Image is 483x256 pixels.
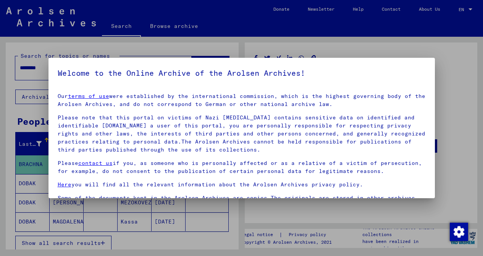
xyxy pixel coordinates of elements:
[68,93,109,99] a: terms of use
[58,114,426,154] p: Please note that this portal on victims of Nazi [MEDICAL_DATA] contains sensitive data on identif...
[450,223,468,241] img: Change consent
[58,92,426,108] p: Our were established by the international commission, which is the highest governing body of the ...
[78,160,113,166] a: contact us
[58,67,426,79] h5: Welcome to the Online Archive of the Arolsen Archives!
[58,159,426,175] p: Please if you, as someone who is personally affected or as a relative of a victim of persecution,...
[58,194,426,218] p: Some of the documents kept in the Arolsen Archives are copies.The originals are stored in other a...
[58,181,71,188] a: Here
[58,181,426,189] p: you will find all the relevant information about the Arolsen Archives privacy policy.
